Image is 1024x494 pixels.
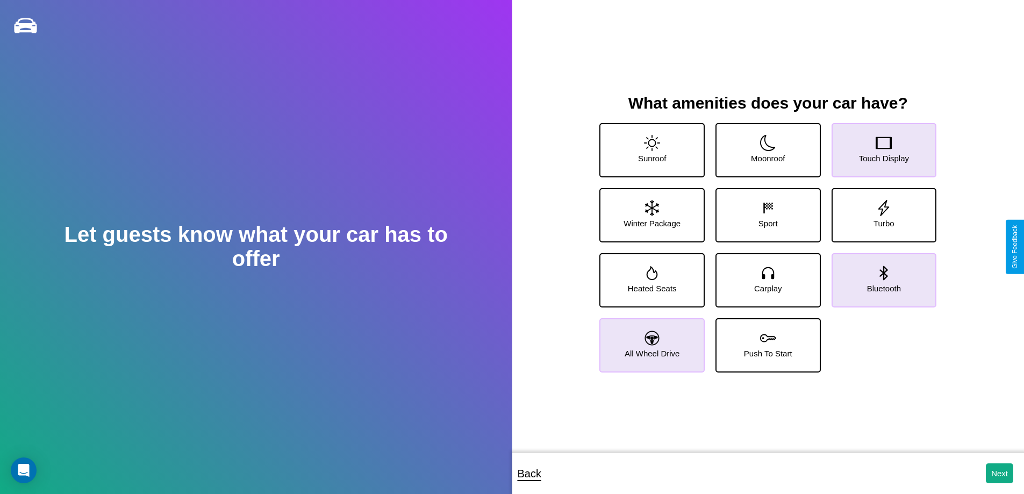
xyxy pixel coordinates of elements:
h3: What amenities does your car have? [589,94,947,112]
p: Bluetooth [867,281,901,296]
p: Winter Package [624,216,681,231]
div: Open Intercom Messenger [11,457,37,483]
button: Next [986,463,1013,483]
h2: Let guests know what your car has to offer [51,223,461,271]
p: Touch Display [859,151,909,166]
p: Back [518,464,541,483]
p: Moonroof [751,151,785,166]
p: Sport [758,216,778,231]
p: Push To Start [744,346,792,361]
div: Give Feedback [1011,225,1019,269]
p: Sunroof [638,151,667,166]
p: Turbo [873,216,894,231]
p: Heated Seats [628,281,677,296]
p: All Wheel Drive [625,346,680,361]
p: Carplay [754,281,782,296]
